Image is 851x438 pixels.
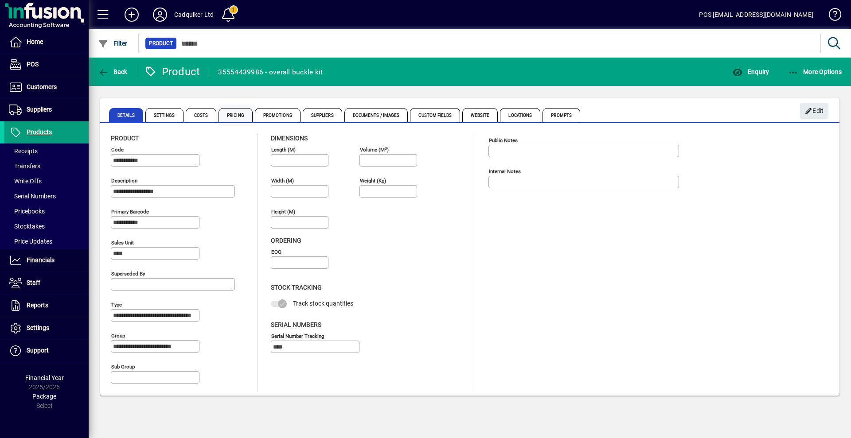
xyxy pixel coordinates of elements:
[111,240,134,246] mat-label: Sales unit
[9,147,38,155] span: Receipts
[800,103,828,119] button: Edit
[111,147,124,153] mat-label: Code
[27,38,43,45] span: Home
[4,204,89,219] a: Pricebooks
[111,364,135,370] mat-label: Sub group
[385,146,387,150] sup: 3
[303,108,342,122] span: Suppliers
[360,178,386,184] mat-label: Weight (Kg)
[9,223,45,230] span: Stocktakes
[27,256,55,264] span: Financials
[145,108,183,122] span: Settings
[4,219,89,234] a: Stocktakes
[4,272,89,294] a: Staff
[500,108,540,122] span: Locations
[293,300,353,307] span: Track stock quantities
[4,76,89,98] a: Customers
[4,31,89,53] a: Home
[271,135,308,142] span: Dimensions
[32,393,56,400] span: Package
[410,108,460,122] span: Custom Fields
[4,159,89,174] a: Transfers
[271,284,322,291] span: Stock Tracking
[805,104,824,118] span: Edit
[9,238,52,245] span: Price Updates
[111,178,137,184] mat-label: Description
[27,106,52,113] span: Suppliers
[271,333,324,339] mat-label: Serial Number tracking
[271,321,321,328] span: Serial Numbers
[4,189,89,204] a: Serial Numbers
[111,209,149,215] mat-label: Primary barcode
[27,302,48,309] span: Reports
[27,83,57,90] span: Customers
[149,39,173,48] span: Product
[271,209,295,215] mat-label: Height (m)
[27,61,39,68] span: POS
[144,65,200,79] div: Product
[98,68,128,75] span: Back
[4,249,89,271] a: Financials
[27,347,49,354] span: Support
[4,295,89,317] a: Reports
[146,7,174,23] button: Profile
[96,64,130,80] button: Back
[271,178,294,184] mat-label: Width (m)
[4,234,89,249] a: Price Updates
[27,128,52,136] span: Products
[255,108,301,122] span: Promotions
[699,8,813,22] div: POS [EMAIL_ADDRESS][DOMAIN_NAME]
[186,108,217,122] span: Costs
[4,174,89,189] a: Write Offs
[111,333,125,339] mat-label: Group
[4,99,89,121] a: Suppliers
[96,35,130,51] button: Filter
[111,271,145,277] mat-label: Superseded by
[4,340,89,362] a: Support
[543,108,580,122] span: Prompts
[27,324,49,331] span: Settings
[271,147,296,153] mat-label: Length (m)
[174,8,214,22] div: Cadquiker Ltd
[271,249,281,255] mat-label: EOQ
[822,2,840,31] a: Knowledge Base
[360,147,389,153] mat-label: Volume (m )
[9,163,40,170] span: Transfers
[732,68,769,75] span: Enquiry
[111,302,122,308] mat-label: Type
[4,54,89,76] a: POS
[25,374,64,381] span: Financial Year
[9,178,42,185] span: Write Offs
[218,65,323,79] div: 35554439986 - overall buckle kit
[4,317,89,339] a: Settings
[786,64,844,80] button: More Options
[219,108,253,122] span: Pricing
[730,64,771,80] button: Enquiry
[344,108,408,122] span: Documents / Images
[117,7,146,23] button: Add
[462,108,498,122] span: Website
[9,193,56,200] span: Serial Numbers
[4,143,89,159] a: Receipts
[489,137,518,143] mat-label: Public Notes
[489,168,521,174] mat-label: Internal Notes
[9,208,45,215] span: Pricebooks
[111,135,139,142] span: Product
[788,68,842,75] span: More Options
[109,108,143,122] span: Details
[27,279,40,286] span: Staff
[89,64,137,80] app-page-header-button: Back
[271,237,301,244] span: Ordering
[98,40,128,47] span: Filter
